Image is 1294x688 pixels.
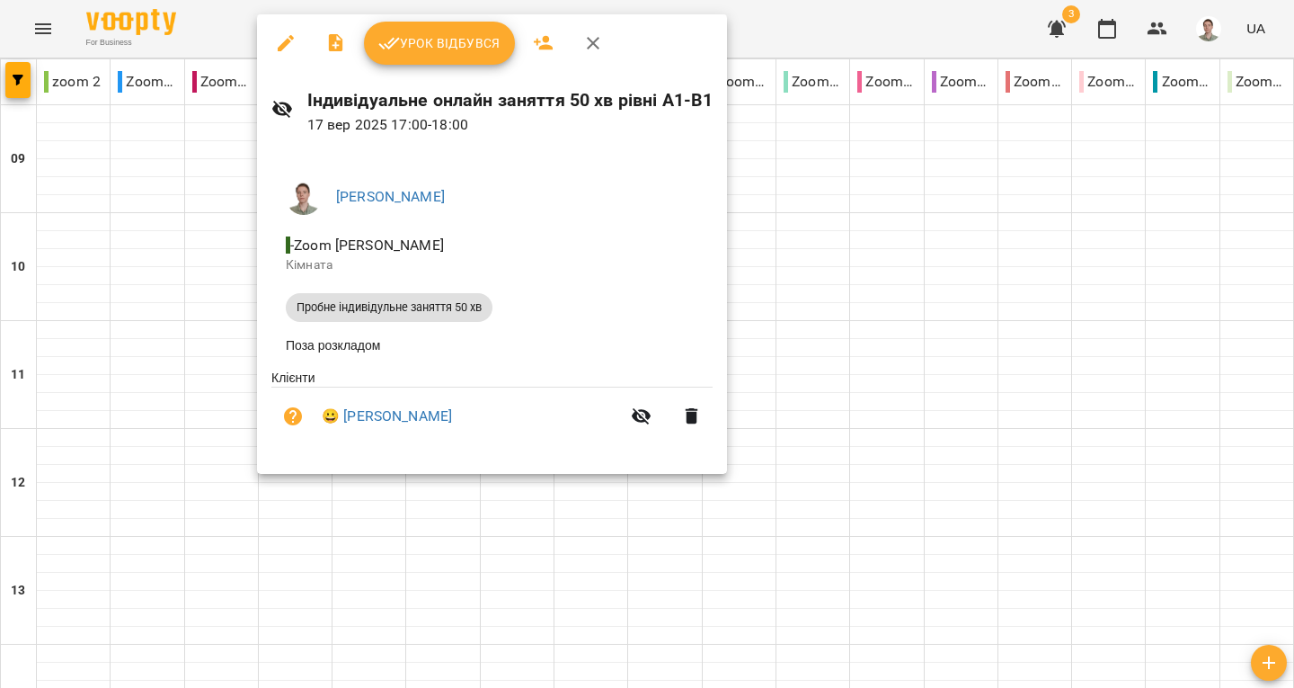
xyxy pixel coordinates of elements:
span: - Zoom [PERSON_NAME] [286,237,448,254]
button: Візит ще не сплачено. Додати оплату? [271,395,315,438]
p: 17 вер 2025 17:00 - 18:00 [307,114,713,136]
span: Урок відбувся [378,32,501,54]
img: 08937551b77b2e829bc2e90478a9daa6.png [286,179,322,215]
li: Поза розкладом [271,329,713,362]
a: [PERSON_NAME] [336,188,445,205]
p: Кімната [286,256,698,274]
ul: Клієнти [271,369,713,452]
button: Урок відбувся [364,22,515,65]
a: 😀 [PERSON_NAME] [322,406,452,427]
h6: Індивідуальне онлайн заняття 50 хв рівні А1-В1 [307,86,713,114]
span: Пробне індивідульне заняття 50 хв [286,299,492,316]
